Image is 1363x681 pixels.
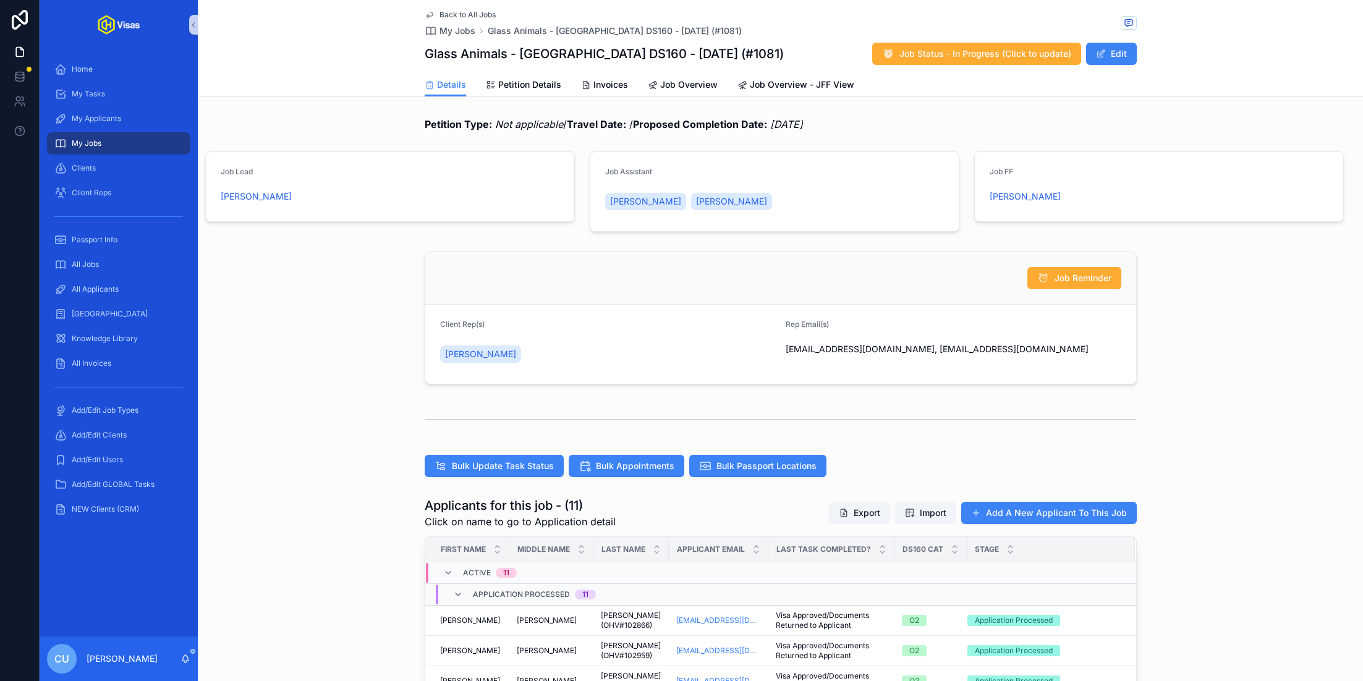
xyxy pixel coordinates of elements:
[72,455,123,465] span: Add/Edit Users
[601,641,661,661] a: [PERSON_NAME] (OHV#102959)
[829,502,890,524] button: Export
[689,455,826,477] button: Bulk Passport Locations
[47,157,190,179] a: Clients
[72,163,96,173] span: Clients
[445,348,516,360] span: [PERSON_NAME]
[593,78,628,91] span: Invoices
[786,319,829,329] span: Rep Email(s)
[47,278,190,300] a: All Applicants
[776,611,887,630] a: Visa Approved/Documents Returned to Applicant
[601,611,661,630] a: [PERSON_NAME] (OHV#102866)
[899,48,1071,60] span: Job Status - In Progress (Click to update)
[72,89,105,99] span: My Tasks
[47,449,190,471] a: Add/Edit Users
[40,49,198,536] div: scrollable content
[221,167,253,176] span: Job Lead
[473,590,570,599] span: Application Processed
[47,58,190,80] a: Home
[47,83,190,105] a: My Tasks
[517,646,586,656] a: [PERSON_NAME]
[425,497,616,514] h1: Applicants for this job - (11)
[47,132,190,154] a: My Jobs
[990,190,1061,203] a: [PERSON_NAME]
[660,78,718,91] span: Job Overview
[47,253,190,276] a: All Jobs
[47,182,190,204] a: Client Reps
[716,460,817,472] span: Bulk Passport Locations
[47,498,190,520] a: NEW Clients (CRM)
[440,646,502,656] a: [PERSON_NAME]
[633,118,767,130] strong: Proposed Completion Date:
[425,10,496,20] a: Back to All Jobs
[440,615,502,625] a: [PERSON_NAME]
[517,646,577,656] span: [PERSON_NAME]
[72,358,111,368] span: All Invoices
[605,167,652,176] span: Job Assistant
[1027,267,1121,289] button: Job Reminder
[72,235,117,245] span: Passport Info
[909,645,919,656] div: O2
[605,193,686,210] a: [PERSON_NAME]
[737,74,854,98] a: Job Overview - JFF View
[498,78,561,91] span: Petition Details
[440,646,500,656] span: [PERSON_NAME]
[961,502,1137,524] a: Add A New Applicant To This Job
[601,544,645,554] span: Last Name
[582,590,588,599] div: 11
[425,118,492,130] strong: Petition Type:
[486,74,561,98] a: Petition Details
[72,430,127,440] span: Add/Edit Clients
[676,615,761,625] a: [EMAIL_ADDRESS][DOMAIN_NAME]
[895,502,956,524] button: Import
[975,615,1053,626] div: Application Processed
[691,193,772,210] a: [PERSON_NAME]
[87,653,158,665] p: [PERSON_NAME]
[72,284,119,294] span: All Applicants
[569,455,684,477] button: Bulk Appointments
[776,641,887,661] span: Visa Approved/Documents Returned to Applicant
[517,615,586,625] a: [PERSON_NAME]
[47,424,190,446] a: Add/Edit Clients
[47,303,190,325] a: [GEOGRAPHIC_DATA]
[437,78,466,91] span: Details
[967,645,1120,656] a: Application Processed
[610,195,681,208] span: [PERSON_NAME]
[221,190,292,203] span: [PERSON_NAME]
[902,615,959,626] a: O2
[72,138,101,148] span: My Jobs
[770,118,803,130] em: [DATE]
[750,78,854,91] span: Job Overview - JFF View
[440,345,521,363] a: [PERSON_NAME]
[488,25,742,37] a: Glass Animals - [GEOGRAPHIC_DATA] DS160 - [DATE] (#1081)
[776,544,871,554] span: Last Task Completed?
[72,64,93,74] span: Home
[47,473,190,496] a: Add/Edit GLOBAL Tasks
[567,118,626,130] strong: Travel Date:
[72,309,148,319] span: [GEOGRAPHIC_DATA]
[425,45,784,62] h1: Glass Animals - [GEOGRAPHIC_DATA] DS160 - [DATE] (#1081)
[902,645,959,656] a: O2
[425,455,564,477] button: Bulk Update Task Status
[696,195,767,208] span: [PERSON_NAME]
[902,544,943,554] span: DS160 Cat
[47,352,190,374] a: All Invoices
[677,544,745,554] span: Applicant Email
[72,114,121,124] span: My Applicants
[990,167,1013,176] span: Job FF
[440,615,500,625] span: [PERSON_NAME]
[425,25,475,37] a: My Jobs
[72,405,138,415] span: Add/Edit Job Types
[54,651,69,666] span: CU
[47,108,190,130] a: My Applicants
[463,568,491,578] span: Active
[648,74,718,98] a: Job Overview
[425,514,616,529] span: Click on name to go to Application detail
[517,544,570,554] span: Middle Name
[439,25,475,37] span: My Jobs
[425,117,803,132] span: / /
[98,15,140,35] img: App logo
